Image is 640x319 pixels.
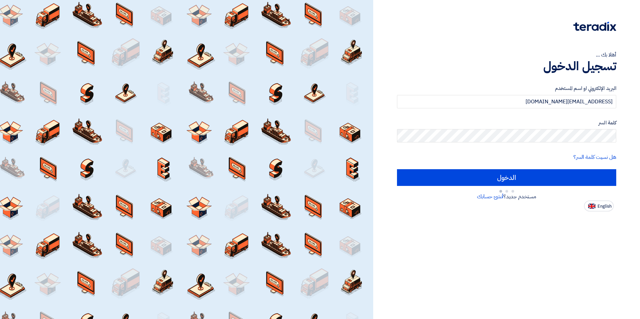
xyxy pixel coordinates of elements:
input: أدخل بريد العمل الإلكتروني او اسم المستخدم الخاص بك ... [397,95,616,108]
a: أنشئ حسابك [477,193,503,201]
button: English [584,201,614,211]
div: أهلا بك ... [397,51,616,59]
label: البريد الإلكتروني او اسم المستخدم [397,85,616,92]
h1: تسجيل الدخول [397,59,616,74]
img: Teradix logo [573,22,616,31]
input: الدخول [397,169,616,186]
label: كلمة السر [397,119,616,127]
span: English [597,204,612,209]
a: هل نسيت كلمة السر؟ [573,153,616,161]
div: مستخدم جديد؟ [397,193,616,201]
img: en-US.png [588,204,595,209]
